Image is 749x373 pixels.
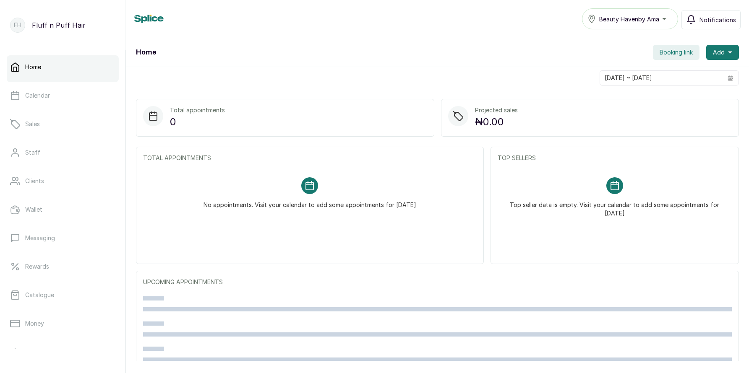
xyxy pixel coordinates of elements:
[475,114,518,130] p: ₦0.00
[7,112,119,136] a: Sales
[7,55,119,79] a: Home
[681,10,741,29] button: Notifications
[136,47,156,57] h1: Home
[25,177,44,185] p: Clients
[143,278,732,286] p: UPCOMING APPOINTMENTS
[170,106,225,114] p: Total appointments
[7,312,119,335] a: Money
[143,154,477,162] p: TOTAL APPOINTMENTS
[653,45,699,60] button: Booking link
[25,319,44,328] p: Money
[728,75,733,81] svg: calendar
[25,291,54,299] p: Catalogue
[7,169,119,193] a: Clients
[7,84,119,107] a: Calendar
[600,71,723,85] input: Select date
[170,114,225,130] p: 0
[7,255,119,278] a: Rewards
[25,348,47,356] p: Reports
[599,15,659,23] span: Beauty Havenby Ama
[25,262,49,271] p: Rewards
[25,63,41,71] p: Home
[660,48,693,57] span: Booking link
[713,48,725,57] span: Add
[32,20,86,30] p: Fluff n Puff Hair
[7,198,119,221] a: Wallet
[7,340,119,364] a: Reports
[25,91,50,100] p: Calendar
[582,8,678,29] button: Beauty Havenby Ama
[25,234,55,242] p: Messaging
[498,154,732,162] p: TOP SELLERS
[706,45,739,60] button: Add
[25,148,40,157] p: Staff
[508,194,722,218] p: Top seller data is empty. Visit your calendar to add some appointments for [DATE]
[7,141,119,164] a: Staff
[25,120,40,128] p: Sales
[7,283,119,307] a: Catalogue
[699,16,736,24] span: Notifications
[25,205,42,214] p: Wallet
[475,106,518,114] p: Projected sales
[14,21,21,29] p: FH
[7,226,119,250] a: Messaging
[204,194,416,209] p: No appointments. Visit your calendar to add some appointments for [DATE]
